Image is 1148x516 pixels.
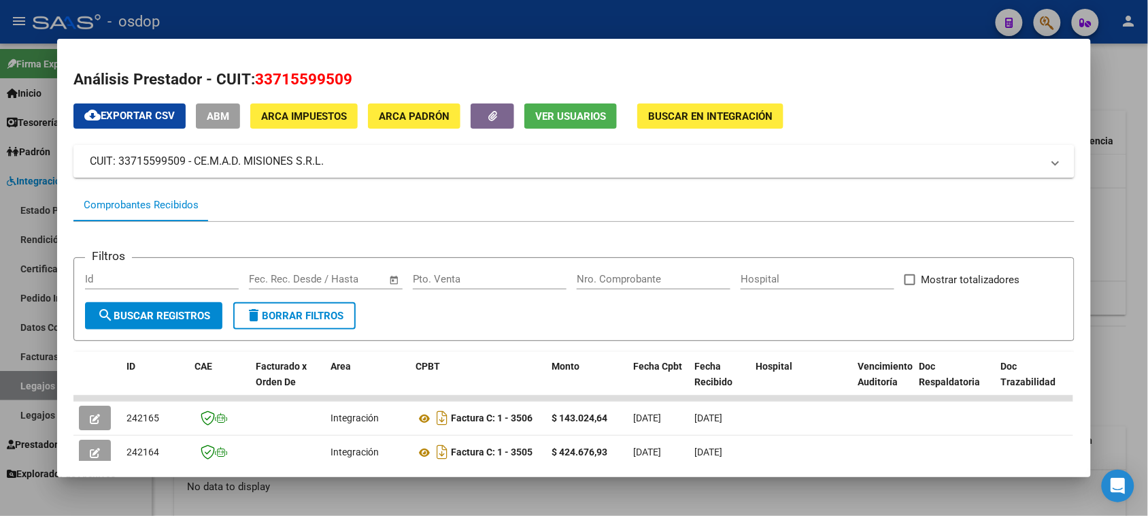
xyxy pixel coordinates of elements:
[995,352,1077,412] datatable-header-cell: Doc Trazabilidad
[919,361,980,387] span: Doc Respaldatoria
[648,110,773,123] span: Buscar en Integración
[246,307,262,323] mat-icon: delete
[121,352,189,412] datatable-header-cell: ID
[73,103,186,129] button: Exportar CSV
[73,68,1074,91] h2: Análisis Prestador - CUIT:
[756,361,792,372] span: Hospital
[921,272,1019,288] span: Mostrar totalizadores
[633,413,661,423] span: [DATE]
[552,413,607,423] strong: $ 143.024,64
[233,302,356,329] button: Borrar Filtros
[552,447,607,457] strong: $ 424.676,93
[451,447,533,458] strong: Factura C: 1 - 3505
[1102,470,1134,502] div: Open Intercom Messenger
[84,107,101,123] mat-icon: cloud_download
[379,110,450,123] span: ARCA Padrón
[249,273,304,285] input: Fecha inicio
[633,447,661,457] span: [DATE]
[255,70,352,88] span: 33715599509
[85,302,222,329] button: Buscar Registros
[852,352,913,412] datatable-header-cell: Vencimiento Auditoría
[90,153,1041,170] mat-panel-title: CUIT: 33715599509 - CE.M.A.D. MISIONES S.R.L.
[368,103,460,129] button: ARCA Padrón
[195,361,212,372] span: CAE
[331,361,351,372] span: Area
[126,447,159,457] span: 242164
[250,103,358,129] button: ARCA Impuestos
[331,413,379,423] span: Integración
[416,361,440,372] span: CPBT
[694,361,732,387] span: Fecha Recibido
[433,407,451,429] i: Descargar documento
[97,307,114,323] mat-icon: search
[73,145,1074,178] mat-expansion-panel-header: CUIT: 33715599509 - CE.M.A.D. MISIONES S.R.L.
[694,413,722,423] span: [DATE]
[546,352,628,412] datatable-header-cell: Monto
[451,413,533,424] strong: Factura C: 1 - 3506
[750,352,852,412] datatable-header-cell: Hospital
[189,352,250,412] datatable-header-cell: CAE
[126,361,135,372] span: ID
[256,361,307,387] span: Facturado x Orden De
[246,310,343,322] span: Borrar Filtros
[84,197,199,213] div: Comprobantes Recibidos
[325,352,410,412] datatable-header-cell: Area
[689,352,750,412] datatable-header-cell: Fecha Recibido
[410,352,546,412] datatable-header-cell: CPBT
[261,110,347,123] span: ARCA Impuestos
[552,361,579,372] span: Monto
[84,110,175,122] span: Exportar CSV
[196,103,240,129] button: ABM
[433,441,451,463] i: Descargar documento
[694,447,722,457] span: [DATE]
[637,103,783,129] button: Buscar en Integración
[913,352,995,412] datatable-header-cell: Doc Respaldatoria
[250,352,325,412] datatable-header-cell: Facturado x Orden De
[1000,361,1056,387] span: Doc Trazabilidad
[207,110,229,123] span: ABM
[85,247,132,265] h3: Filtros
[628,352,689,412] datatable-header-cell: Fecha Cpbt
[316,273,382,285] input: Fecha fin
[97,310,210,322] span: Buscar Registros
[386,272,402,288] button: Open calendar
[535,110,606,123] span: Ver Usuarios
[331,447,379,457] span: Integración
[633,361,682,372] span: Fecha Cpbt
[524,103,617,129] button: Ver Usuarios
[858,361,913,387] span: Vencimiento Auditoría
[126,413,159,423] span: 242165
